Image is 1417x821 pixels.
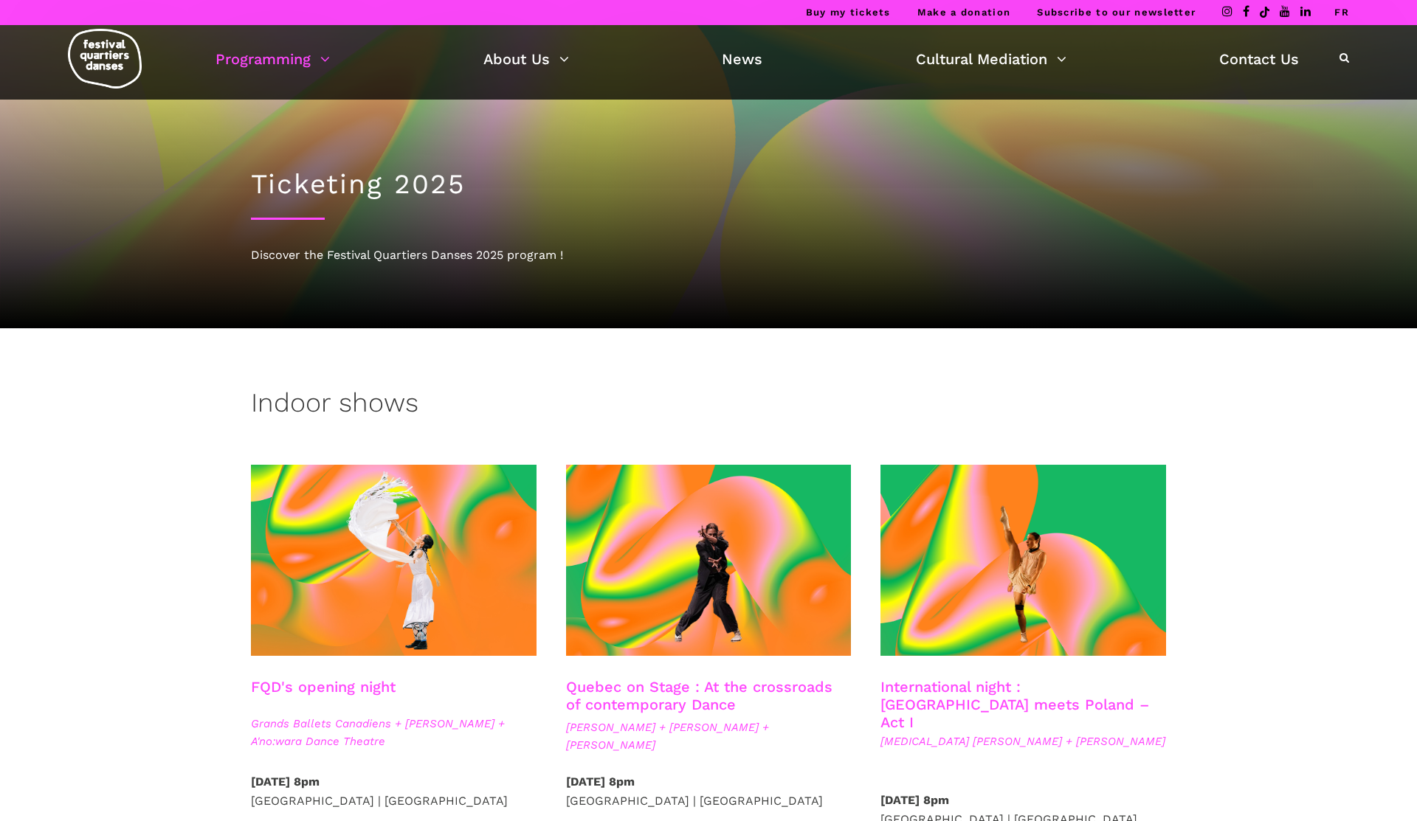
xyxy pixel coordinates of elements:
[722,46,762,72] a: News
[566,678,832,713] a: Quebec on Stage : At the crossroads of contemporary Dance
[251,715,537,750] span: Grands Ballets Canadiens + [PERSON_NAME] + A'no:wara Dance Theatre
[251,772,537,810] p: [GEOGRAPHIC_DATA] | [GEOGRAPHIC_DATA]
[251,678,396,696] a: FQD's opening night
[880,678,1149,731] a: International night : [GEOGRAPHIC_DATA] meets Poland – Act I
[251,246,1166,265] div: Discover the Festival Quartiers Danses 2025 program !
[566,772,852,810] p: [GEOGRAPHIC_DATA] | [GEOGRAPHIC_DATA]
[251,387,418,424] h3: Indoor shows
[483,46,569,72] a: About Us
[1037,7,1196,18] a: Subscribe to our newsletter
[917,7,1011,18] a: Make a donation
[1219,46,1299,72] a: Contact Us
[806,7,891,18] a: Buy my tickets
[880,732,1166,750] span: [MEDICAL_DATA] [PERSON_NAME] + [PERSON_NAME]
[68,29,142,89] img: logo-fqd-med
[880,793,949,807] strong: [DATE] 8pm
[916,46,1066,72] a: Cultural Mediation
[566,718,852,754] span: [PERSON_NAME] + [PERSON_NAME] + [PERSON_NAME]
[566,775,635,789] strong: [DATE] 8pm
[216,46,330,72] a: Programming
[1334,7,1349,18] a: FR
[251,775,320,789] strong: [DATE] 8pm
[251,168,1166,201] h1: Ticketing 2025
